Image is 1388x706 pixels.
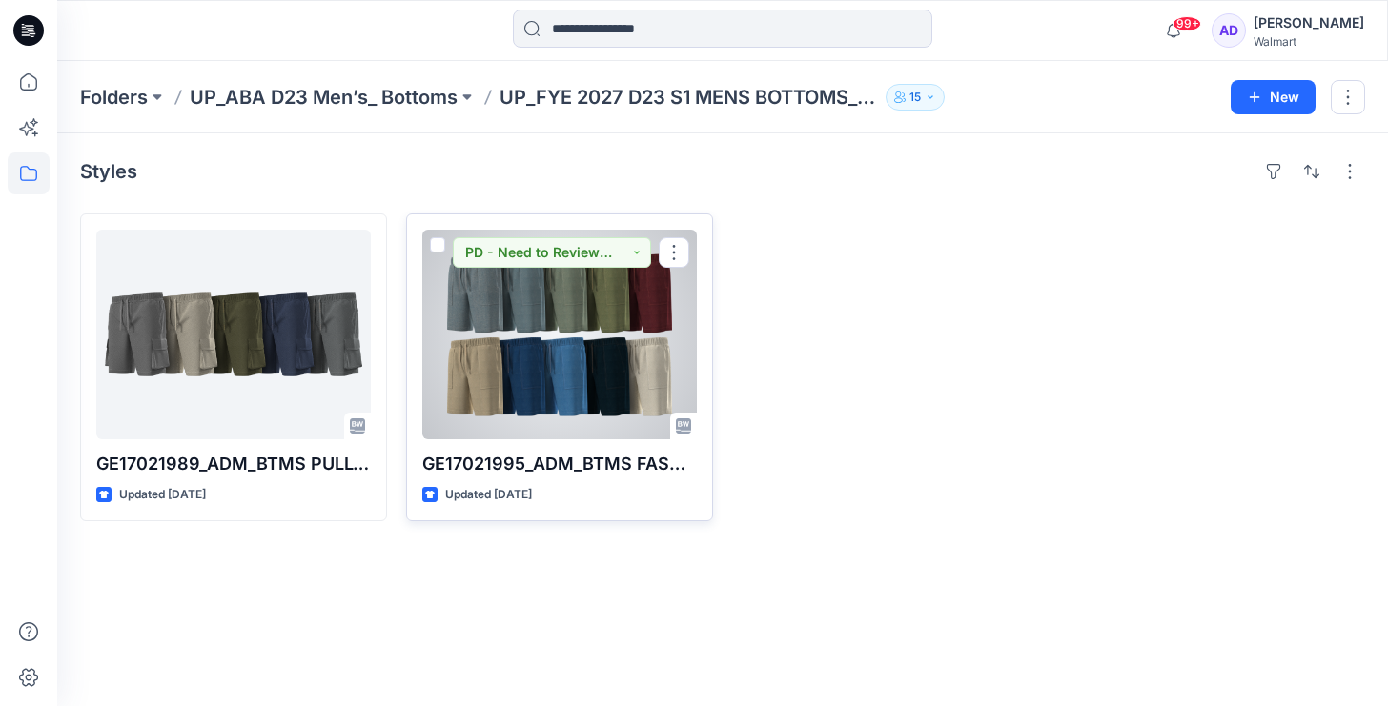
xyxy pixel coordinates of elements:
a: UP_ABA D23 Men’s_ Bottoms [190,84,458,111]
div: [PERSON_NAME] [1254,11,1364,34]
p: 15 [909,87,921,108]
div: Walmart [1254,34,1364,49]
a: GE17021989_ADM_BTMS PULLON CARGO SHORT [96,230,371,439]
p: GE17021989_ADM_BTMS PULLON CARGO SHORT [96,451,371,477]
div: AD [1212,13,1246,48]
button: New [1231,80,1316,114]
p: Updated [DATE] [119,485,206,505]
a: GE17021995_ADM_BTMS FASHION DOUBLECLOTH SHORT [422,230,697,439]
p: GE17021995_ADM_BTMS FASHION DOUBLECLOTH SHORT [422,451,697,477]
h4: Styles [80,160,137,183]
span: 99+ [1173,16,1201,31]
p: UP_FYE 2027 D23 S1 MENS BOTTOMS_ABA [500,84,878,111]
button: 15 [886,84,945,111]
a: Folders [80,84,148,111]
p: Updated [DATE] [445,485,532,505]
